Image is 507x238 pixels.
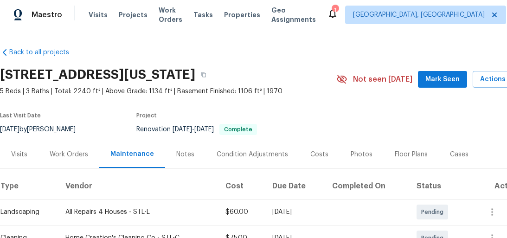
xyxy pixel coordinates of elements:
[220,127,256,132] span: Complete
[173,126,214,133] span: -
[271,6,316,24] span: Geo Assignments
[159,6,182,24] span: Work Orders
[325,173,409,199] th: Completed On
[351,150,372,159] div: Photos
[119,10,148,19] span: Projects
[173,126,192,133] span: [DATE]
[272,207,317,217] div: [DATE]
[0,207,51,217] div: Landscaping
[136,126,257,133] span: Renovation
[11,150,27,159] div: Visits
[193,12,213,18] span: Tasks
[176,150,194,159] div: Notes
[194,126,214,133] span: [DATE]
[58,173,218,199] th: Vendor
[225,207,257,217] div: $60.00
[224,10,260,19] span: Properties
[353,10,485,19] span: [GEOGRAPHIC_DATA], [GEOGRAPHIC_DATA]
[450,150,468,159] div: Cases
[310,150,328,159] div: Costs
[50,150,88,159] div: Work Orders
[136,113,157,118] span: Project
[425,74,460,85] span: Mark Seen
[110,149,154,159] div: Maintenance
[217,150,288,159] div: Condition Adjustments
[218,173,264,199] th: Cost
[418,71,467,88] button: Mark Seen
[65,207,211,217] div: All Repairs 4 Houses - STL-L
[353,75,412,84] span: Not seen [DATE]
[409,173,474,199] th: Status
[265,173,325,199] th: Due Date
[32,10,62,19] span: Maestro
[195,66,212,83] button: Copy Address
[395,150,428,159] div: Floor Plans
[332,6,338,15] div: 1
[421,207,447,217] span: Pending
[89,10,108,19] span: Visits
